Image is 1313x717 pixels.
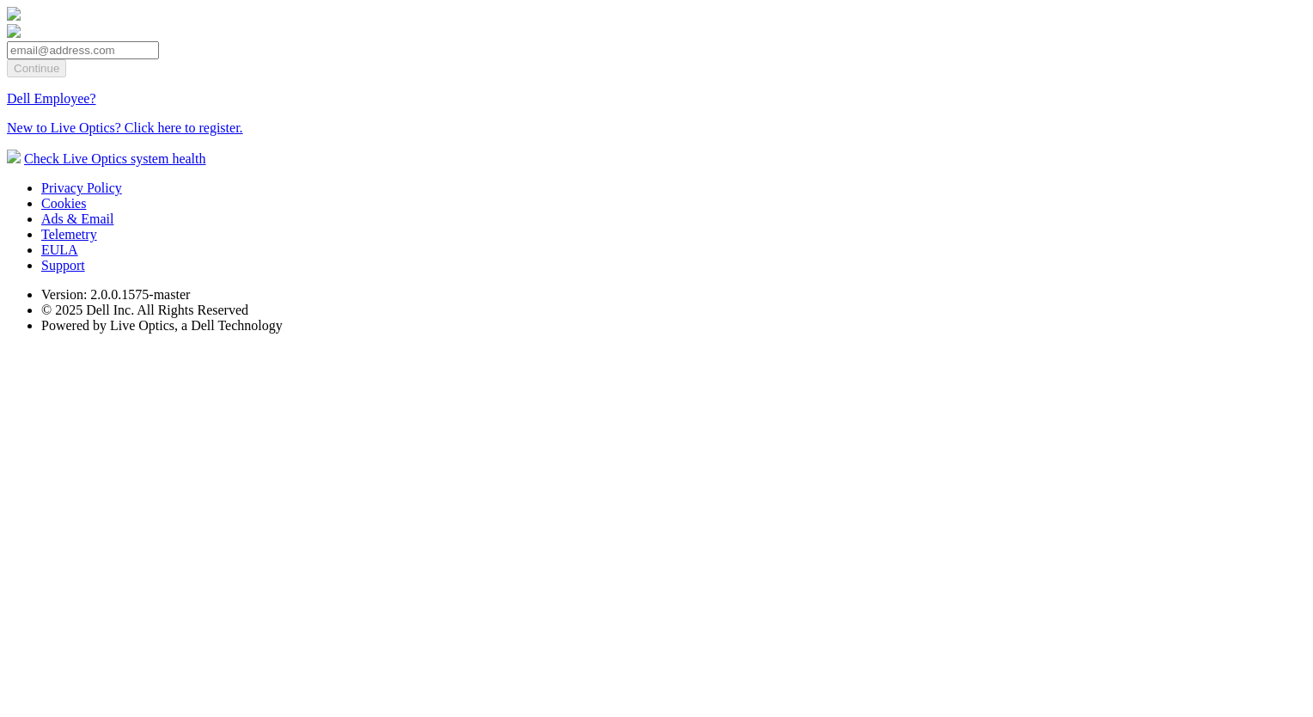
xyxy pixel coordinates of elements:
[41,258,85,273] a: Support
[7,59,66,77] input: Continue
[41,318,1306,334] li: Powered by Live Optics, a Dell Technology
[41,211,113,226] a: Ads & Email
[7,7,21,21] img: liveoptics-logo.svg
[41,242,78,257] a: EULA
[41,227,97,242] a: Telemetry
[7,41,159,59] input: email@address.com
[7,91,96,106] a: Dell Employee?
[7,24,21,38] img: liveoptics-word.svg
[7,150,21,163] img: status-check-icon.svg
[41,287,1306,303] li: Version: 2.0.0.1575-master
[7,120,243,135] a: New to Live Optics? Click here to register.
[41,181,122,195] a: Privacy Policy
[41,196,86,211] a: Cookies
[24,151,206,166] a: Check Live Optics system health
[41,303,1306,318] li: © 2025 Dell Inc. All Rights Reserved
